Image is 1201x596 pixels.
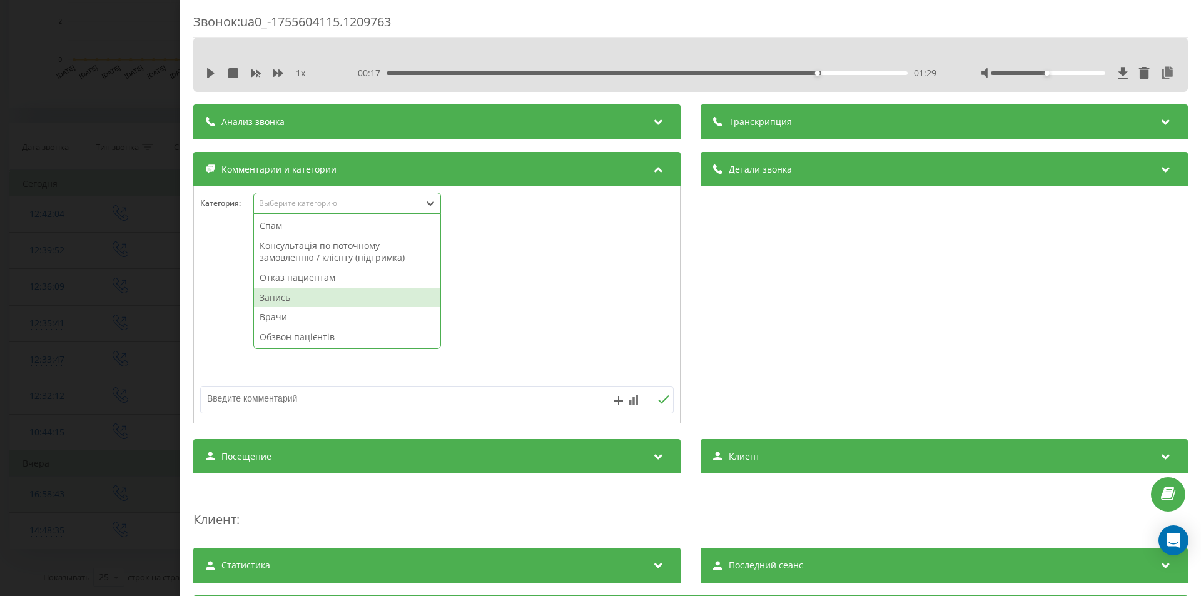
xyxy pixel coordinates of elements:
span: Статистика [221,559,270,572]
span: 1 x [296,67,305,79]
div: Врачи [254,307,440,327]
div: : [193,486,1188,535]
div: Консультація по поточному замовленню / клієнту (підтримка) [254,236,440,268]
span: Детали звонка [729,163,792,176]
div: Выберите категорию [259,198,415,208]
div: Accessibility label [1045,71,1050,76]
div: Accessibility label [815,71,820,76]
div: Отказ пациентам [254,268,440,288]
span: Последний сеанс [729,559,803,572]
span: Анализ звонка [221,116,285,128]
div: Обзвон пацієнтів [254,327,440,347]
span: - 00:17 [355,67,387,79]
span: Клиент [729,450,760,463]
span: 01:29 [914,67,936,79]
span: Клиент [193,511,236,528]
h4: Категория : [200,199,253,208]
div: Open Intercom Messenger [1158,525,1188,555]
span: Транскрипция [729,116,792,128]
span: Комментарии и категории [221,163,337,176]
div: Звонок : ua0_-1755604115.1209763 [193,13,1188,38]
div: Спам [254,216,440,236]
span: Посещение [221,450,271,463]
div: Запись [254,288,440,308]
